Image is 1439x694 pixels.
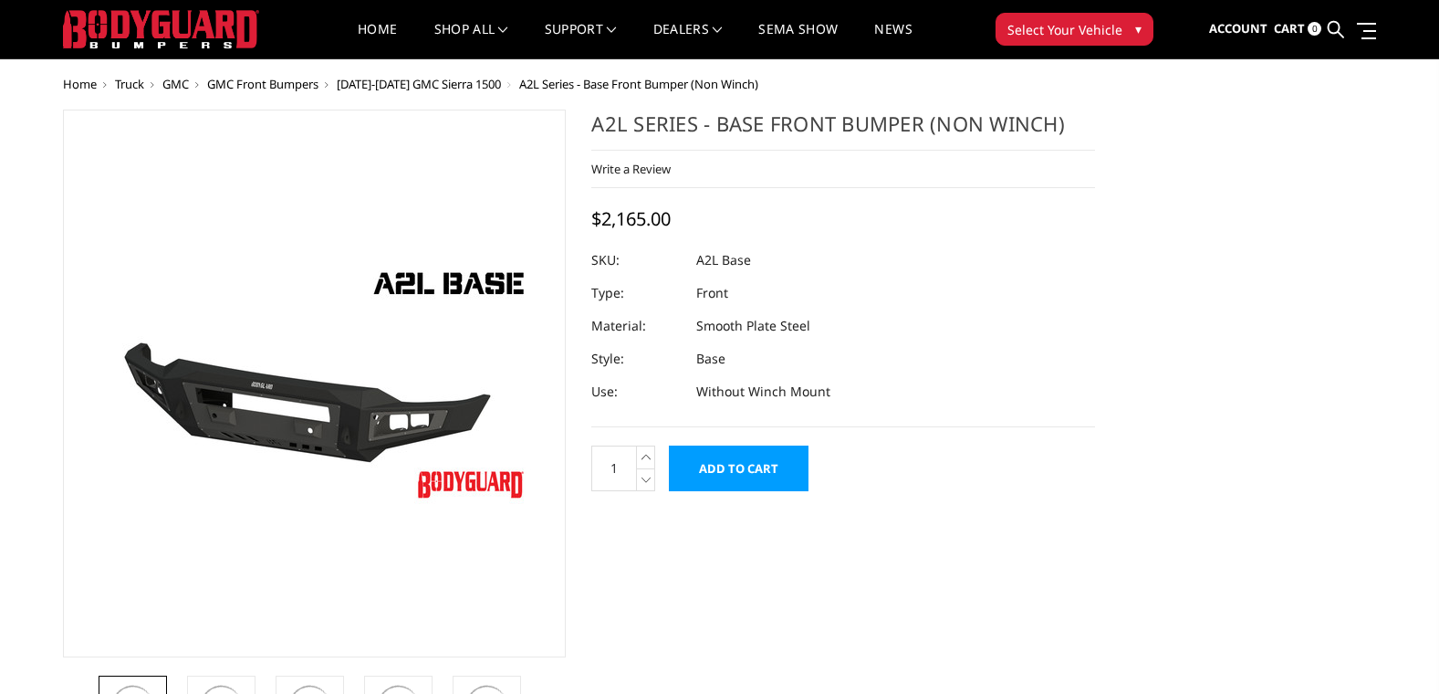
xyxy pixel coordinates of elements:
a: GMC [162,76,189,92]
a: Dealers [653,23,723,58]
span: $2,165.00 [591,206,671,231]
dd: Without Winch Mount [696,375,830,408]
a: News [874,23,912,58]
input: Add to Cart [669,446,808,491]
dt: Use: [591,375,683,408]
a: Write a Review [591,161,671,177]
a: SEMA Show [758,23,838,58]
a: Home [63,76,97,92]
dt: SKU: [591,244,683,277]
img: BODYGUARD BUMPERS [63,10,259,48]
dd: Base [696,342,725,375]
a: Support [545,23,617,58]
a: Home [358,23,397,58]
dd: Smooth Plate Steel [696,310,810,342]
dd: Front [696,277,728,310]
dt: Type: [591,277,683,310]
dt: Material: [591,310,683,342]
a: Truck [115,76,144,92]
span: Select Your Vehicle [1007,20,1122,39]
h1: A2L Series - Base Front Bumper (Non Winch) [591,110,1095,151]
span: 0 [1308,22,1321,36]
a: GMC Front Bumpers [207,76,318,92]
a: Cart 0 [1274,5,1321,54]
span: ▾ [1135,19,1142,38]
span: A2L Series - Base Front Bumper (Non Winch) [519,76,758,92]
dd: A2L Base [696,244,751,277]
span: Account [1209,20,1267,37]
button: Select Your Vehicle [996,13,1153,46]
a: Account [1209,5,1267,54]
span: Cart [1274,20,1305,37]
a: [DATE]-[DATE] GMC Sierra 1500 [337,76,501,92]
a: A2L Series - Base Front Bumper (Non Winch) [63,110,567,657]
img: A2L Series - Base Front Bumper (Non Winch) [86,256,542,512]
a: shop all [434,23,508,58]
dt: Style: [591,342,683,375]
